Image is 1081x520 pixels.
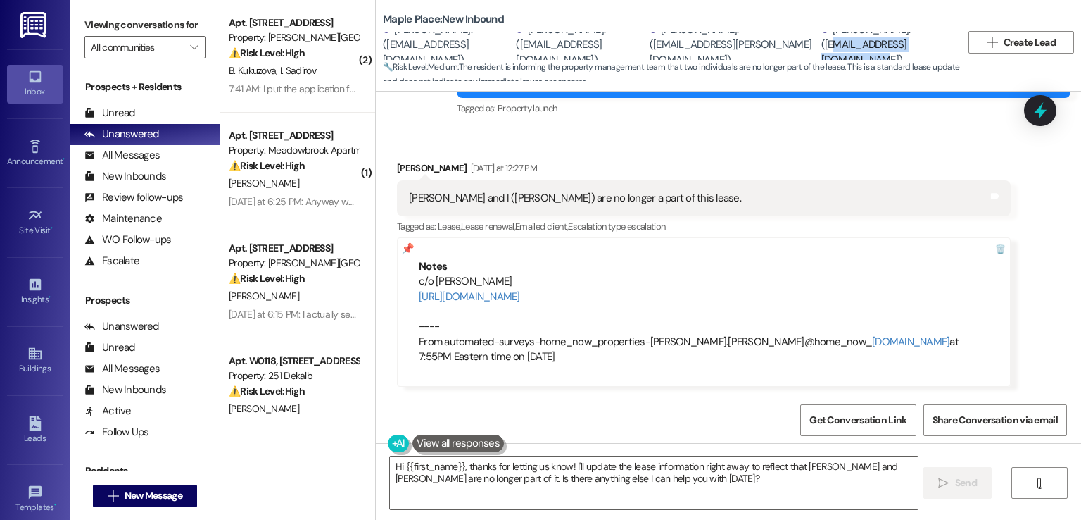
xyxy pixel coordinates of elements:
[84,127,159,142] div: Unanswered
[280,64,316,77] span: I. Sadirov
[383,61,457,73] strong: 🔧 Risk Level: Medium
[84,148,160,163] div: All Messages
[93,485,197,507] button: New Message
[229,177,299,190] span: [PERSON_NAME]
[419,290,520,304] a: [URL][DOMAIN_NAME]
[397,161,1011,180] div: [PERSON_NAME]
[809,413,906,428] span: Get Conversation Link
[7,273,63,311] a: Insights •
[938,478,949,489] i: 
[229,128,359,143] div: Apt. [STREET_ADDRESS]
[84,425,149,440] div: Follow Ups
[54,500,56,510] span: •
[229,241,359,256] div: Apt. [STREET_ADDRESS]
[91,36,183,58] input: All communities
[84,233,171,247] div: WO Follow-ups
[1004,35,1056,50] span: Create Lead
[70,464,220,478] div: Residents
[84,254,139,268] div: Escalate
[229,195,478,208] div: [DATE] at 6:25 PM: Anyway we can have the late fee waived?
[229,16,359,30] div: Apt. [STREET_ADDRESS]
[229,159,305,172] strong: ⚠️ Risk Level: High
[108,490,118,502] i: 
[516,23,645,68] div: [PERSON_NAME]. ([EMAIL_ADDRESS][DOMAIN_NAME])
[968,31,1074,54] button: Create Lead
[457,98,1070,118] div: Tagged as:
[125,488,182,503] span: New Message
[987,37,997,48] i: 
[84,340,135,355] div: Unread
[70,293,220,308] div: Prospects
[419,274,989,365] div: c/o [PERSON_NAME] ---- From automated-surveys-home_now_properties-[PERSON_NAME].[PERSON_NAME]@hom...
[383,60,961,90] span: : The resident is informing the property management team that two individuals are no longer part ...
[383,23,512,68] div: [PERSON_NAME]. ([EMAIL_ADDRESS][DOMAIN_NAME])
[84,319,159,334] div: Unanswered
[229,47,305,59] strong: ⚠️ Risk Level: High
[51,223,53,233] span: •
[49,292,51,302] span: •
[229,369,359,383] div: Property: 251 Dekalb
[800,404,916,436] button: Get Conversation Link
[229,308,813,321] div: [DATE] at 6:15 PM: I actually sent a letter out like maybe [DATE] , I can't stay till September. ...
[397,216,1011,237] div: Tagged as:
[821,23,951,68] div: [PERSON_NAME]. ([EMAIL_ADDRESS][DOMAIN_NAME])
[229,290,299,302] span: [PERSON_NAME]
[7,65,63,103] a: Inbox
[190,42,198,53] i: 
[229,82,695,95] div: 7:41 AM: I put the application for Hopeanddoor they asking Late notice including all the late fee...
[568,221,665,233] span: Escalation type escalation
[229,354,359,369] div: Apt. W0118, [STREET_ADDRESS]
[1034,478,1044,489] i: 
[955,476,977,490] span: Send
[409,191,741,206] div: [PERSON_NAME] and I ([PERSON_NAME]) are no longer a part of this lease.
[7,342,63,380] a: Buildings
[515,221,568,233] span: Emailed client ,
[70,80,220,94] div: Prospects + Residents
[229,64,280,77] span: B. Kukuzova
[63,154,65,164] span: •
[229,30,359,45] div: Property: [PERSON_NAME][GEOGRAPHIC_DATA]
[467,161,537,175] div: [DATE] at 12:27 PM
[923,467,992,499] button: Send
[419,259,447,273] b: Notes
[84,169,166,184] div: New Inbounds
[461,221,515,233] span: Lease renewal ,
[229,256,359,271] div: Property: [PERSON_NAME][GEOGRAPHIC_DATA]
[390,457,917,509] textarea: Hi {{first_name}}, thanks for letting us know! I'll update the lease information right away to re...
[84,383,166,397] div: New Inbounds
[84,14,206,36] label: Viewing conversations for
[84,404,132,419] div: Active
[229,402,299,415] span: [PERSON_NAME]
[923,404,1067,436] button: Share Conversation via email
[84,361,160,376] div: All Messages
[498,102,557,114] span: Property launch
[650,23,818,68] div: [PERSON_NAME]. ([EMAIL_ADDRESS][PERSON_NAME][DOMAIN_NAME])
[229,385,305,397] strong: ⚠️ Risk Level: High
[20,12,49,38] img: ResiDesk Logo
[229,143,359,158] div: Property: Meadowbrook Apartments
[229,272,305,285] strong: ⚠️ Risk Level: High
[84,106,135,120] div: Unread
[872,335,949,349] a: [DOMAIN_NAME]
[7,204,63,242] a: Site Visit •
[438,221,461,233] span: Lease ,
[84,190,183,205] div: Review follow-ups
[7,411,63,450] a: Leads
[933,413,1058,428] span: Share Conversation via email
[383,12,504,27] b: Maple Place: New Inbound
[7,481,63,519] a: Templates •
[84,211,162,226] div: Maintenance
